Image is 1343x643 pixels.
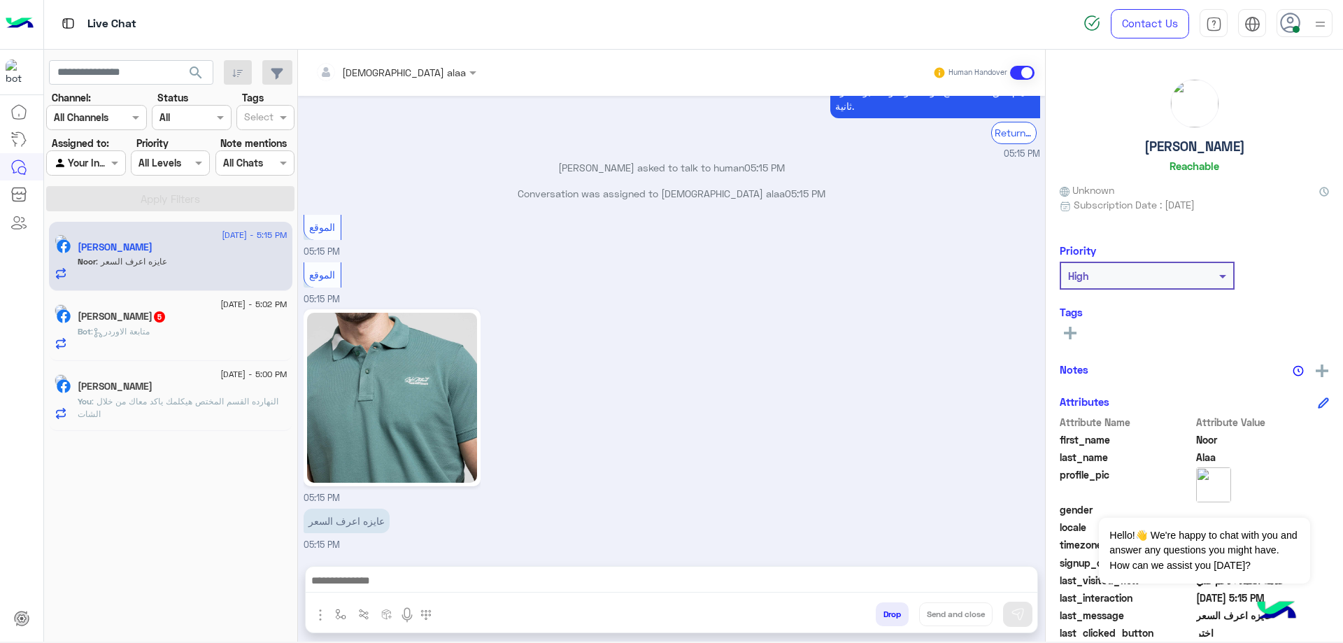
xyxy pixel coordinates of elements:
[78,256,96,267] span: Noor
[991,122,1037,143] div: Return to Bot
[1293,365,1304,376] img: notes
[78,241,152,253] h5: Noor Alaa
[381,609,392,620] img: create order
[1060,608,1193,623] span: last_message
[91,326,150,337] span: : متابعة الاوردر
[78,396,278,419] span: النهارده القسم المختص هيكلمك ياكد معاك من خلال الشات
[55,304,67,317] img: picture
[1244,16,1260,32] img: tab
[309,221,335,233] span: الموقع
[1083,15,1100,31] img: spinner
[220,368,287,381] span: [DATE] - 5:00 PM
[6,9,34,38] img: Logo
[220,298,287,311] span: [DATE] - 5:02 PM
[1060,183,1114,197] span: Unknown
[1060,395,1109,408] h6: Attributes
[335,609,346,620] img: select flow
[304,509,390,533] p: 23/8/2025, 5:15 PM
[304,539,340,550] span: 05:15 PM
[179,60,213,90] button: search
[220,136,287,150] label: Note mentions
[59,15,77,32] img: tab
[307,313,477,483] img: 533510157_24352040357789350_7941769649880075325_n.jpg
[1060,415,1193,430] span: Attribute Name
[1060,591,1193,605] span: last_interaction
[1196,432,1330,447] span: Noor
[1004,148,1040,161] span: 05:15 PM
[353,602,376,626] button: Trigger scenario
[1060,432,1193,447] span: first_name
[57,239,71,253] img: Facebook
[785,188,825,199] span: 05:15 PM
[242,90,264,105] label: Tags
[157,90,188,105] label: Status
[87,15,136,34] p: Live Chat
[329,602,353,626] button: select flow
[1060,537,1193,552] span: timezone
[222,229,287,241] span: [DATE] - 5:15 PM
[1196,415,1330,430] span: Attribute Value
[358,609,369,620] img: Trigger scenario
[1060,450,1193,465] span: last_name
[1060,520,1193,535] span: locale
[309,269,335,281] span: الموقع
[1060,244,1096,257] h6: Priority
[187,64,204,81] span: search
[304,294,340,304] span: 05:15 PM
[1144,139,1245,155] h5: [PERSON_NAME]
[1060,626,1193,640] span: last_clicked_button
[78,396,92,407] span: You
[1196,450,1330,465] span: Alaa
[55,234,67,247] img: picture
[1206,16,1222,32] img: tab
[1196,626,1330,640] span: اختر
[376,602,399,626] button: create order
[1011,607,1025,621] img: send message
[1196,608,1330,623] span: عايزه اعرف السعر
[304,160,1040,175] p: [PERSON_NAME] asked to talk to human
[1060,556,1193,570] span: signup_date
[1060,502,1193,517] span: gender
[1060,306,1329,318] h6: Tags
[304,186,1040,201] p: Conversation was assigned to [DEMOGRAPHIC_DATA] alaa
[1074,197,1195,212] span: Subscription Date : [DATE]
[919,602,993,626] button: Send and close
[1060,363,1088,376] h6: Notes
[154,311,165,323] span: 5
[420,609,432,621] img: make a call
[57,309,71,323] img: Facebook
[6,59,31,85] img: 713415422032625
[136,136,169,150] label: Priority
[242,109,273,127] div: Select
[52,136,109,150] label: Assigned to:
[1060,467,1193,500] span: profile_pic
[304,246,340,257] span: 05:15 PM
[78,326,91,337] span: Bot
[304,493,340,503] span: 05:15 PM
[46,186,294,211] button: Apply Filters
[1316,365,1328,377] img: add
[78,381,152,393] h5: Mohamed Ali
[312,607,329,623] img: send attachment
[57,379,71,393] img: Facebook
[948,67,1007,78] small: Human Handover
[1099,518,1309,584] span: Hello!👋 We're happy to chat with you and answer any questions you might have. How can we assist y...
[399,607,415,623] img: send voice note
[876,602,909,626] button: Drop
[55,374,67,387] img: picture
[78,311,166,323] h5: عماد نمر
[1196,591,1330,605] span: 2025-08-23T14:15:49.536Z
[1312,15,1329,33] img: profile
[1196,467,1231,502] img: picture
[52,90,91,105] label: Channel:
[744,162,785,174] span: 05:15 PM
[1252,587,1301,636] img: hulul-logo.png
[1060,573,1193,588] span: last_visited_flow
[1171,80,1218,127] img: picture
[1111,9,1189,38] a: Contact Us
[1200,9,1228,38] a: tab
[1170,160,1219,172] h6: Reachable
[96,256,167,267] span: عايزه اعرف السعر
